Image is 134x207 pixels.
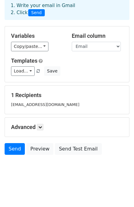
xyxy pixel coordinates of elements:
iframe: Chat Widget [103,178,134,207]
a: Send [5,143,25,155]
h5: 1 Recipients [11,92,123,99]
h5: Email column [72,33,123,39]
a: Templates [11,57,37,64]
a: Load... [11,66,35,76]
a: Copy/paste... [11,42,48,51]
small: [EMAIL_ADDRESS][DOMAIN_NAME] [11,102,79,107]
div: 1. Write your email in Gmail 2. Click [6,2,128,16]
span: Send [28,9,45,17]
div: Widżet czatu [103,178,134,207]
button: Save [44,66,60,76]
a: Preview [26,143,53,155]
a: Send Test Email [55,143,101,155]
h5: Variables [11,33,63,39]
h5: Advanced [11,124,123,131]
